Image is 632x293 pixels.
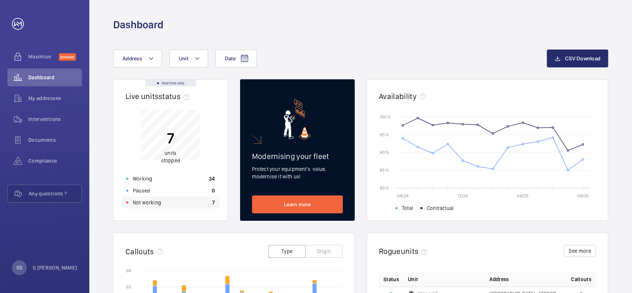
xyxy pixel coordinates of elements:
h2: Rogue [379,246,430,256]
span: status [159,92,192,101]
p: 0 [212,187,215,194]
text: 08/24 [397,193,409,198]
text: 80 % [380,185,389,190]
p: S [PERSON_NAME] [33,264,77,271]
button: Type [268,245,306,258]
p: Protect your equipment's value, modernise it with us! [252,165,343,180]
button: Origin [305,245,342,258]
button: See more [564,245,596,257]
span: Address [489,276,509,283]
span: Date [225,55,236,61]
p: Working [133,175,152,182]
h2: Modernising your fleet [252,152,343,161]
div: Real time data [145,80,196,86]
p: 7 [161,129,180,147]
text: 100 % [380,114,391,119]
span: CSV Download [565,55,600,61]
button: Unit [169,50,208,67]
text: 12/24 [457,193,468,198]
p: 34 [209,175,215,182]
p: 7 [212,199,215,206]
p: Not working [133,199,161,206]
a: Learn more [252,195,343,213]
text: 08/25 [577,193,588,198]
span: Maximize [28,53,59,60]
text: 85 % [380,168,389,173]
button: CSV Download [547,50,608,67]
p: units [161,149,180,164]
span: Unit [408,276,418,283]
span: My addresses [28,95,82,102]
span: Discover [59,53,76,61]
text: 60 [126,284,131,290]
span: Any questions ? [29,190,82,197]
text: 80 [126,268,131,273]
span: Unit [179,55,188,61]
h2: Availability [379,92,416,101]
p: Paused [133,187,150,194]
text: 95 % [380,132,389,137]
span: Interventions [28,115,82,123]
text: 04/25 [517,193,529,198]
button: Address [113,50,162,67]
span: Documents [28,136,82,144]
h2: Live units [125,92,192,101]
span: Contractual [427,204,453,212]
span: Callouts [571,276,591,283]
span: Compliance [28,157,82,165]
span: units [401,246,431,256]
span: Total [402,204,413,212]
h2: Callouts [125,247,154,256]
p: Status [383,276,399,283]
button: Date [216,50,257,67]
img: marketing-card.svg [284,99,311,140]
h1: Dashboard [113,18,163,32]
span: Address [122,55,142,61]
p: SS [16,264,22,271]
text: 90 % [380,150,389,155]
span: Dashboard [28,74,82,81]
span: stopped [161,157,180,163]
